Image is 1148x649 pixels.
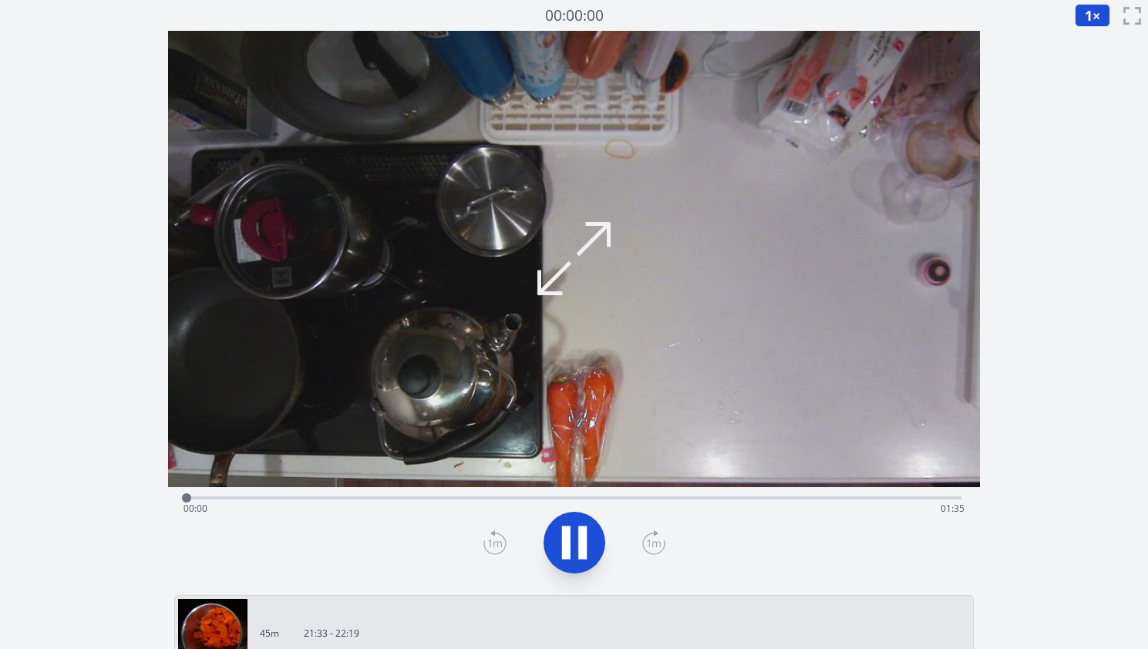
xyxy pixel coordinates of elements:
a: 00:00:00 [545,5,604,27]
p: 45m [260,627,279,640]
p: 21:33 - 22:19 [304,627,359,640]
span: 01:35 [941,502,965,515]
button: 1× [1075,4,1110,27]
span: 1 [1085,6,1092,25]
